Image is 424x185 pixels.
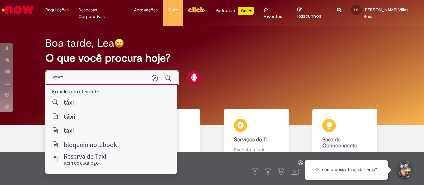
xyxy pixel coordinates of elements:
[264,13,282,20] span: Favoritos
[297,7,327,19] a: Rascunhos
[216,7,254,15] div: Padroniza
[234,136,268,143] b: Serviços de TI
[305,160,388,180] div: Oi, como posso te ajudar hoje?
[45,37,114,49] h2: Boa tarde, Lea
[45,7,69,13] span: Requisições
[364,7,408,19] span: [PERSON_NAME] Villas Boas
[114,38,124,48] img: happy-face.png
[35,109,124,166] a: Tirar dúvidas Tirar dúvidas com Lupi Assist e Gen Ai
[168,7,178,13] span: More
[134,7,158,13] span: Aprovações
[291,167,299,176] img: logo_footer_youtube.png
[238,7,254,15] p: +GenAi
[1,3,35,17] img: ServiceNow
[212,109,301,166] a: Serviços de TI Encontre ajuda
[354,8,358,12] span: LB
[234,146,279,153] p: Encontre ajuda
[45,52,378,64] h2: O que você procura hoje?
[253,170,257,174] img: logo_footer_facebook.png
[79,7,124,20] span: Despesas Corporativas
[301,109,390,166] a: Base de Conhecimento Consulte e aprenda
[297,13,321,19] span: Rascunhos
[394,160,414,180] button: Iniciar Conversa de Suporte
[188,5,206,15] img: click_logo_yellow_360x200.png
[266,170,270,174] img: logo_footer_twitter.png
[322,136,357,149] b: Base de Conhecimento
[279,170,283,174] img: logo_footer_linkedin.png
